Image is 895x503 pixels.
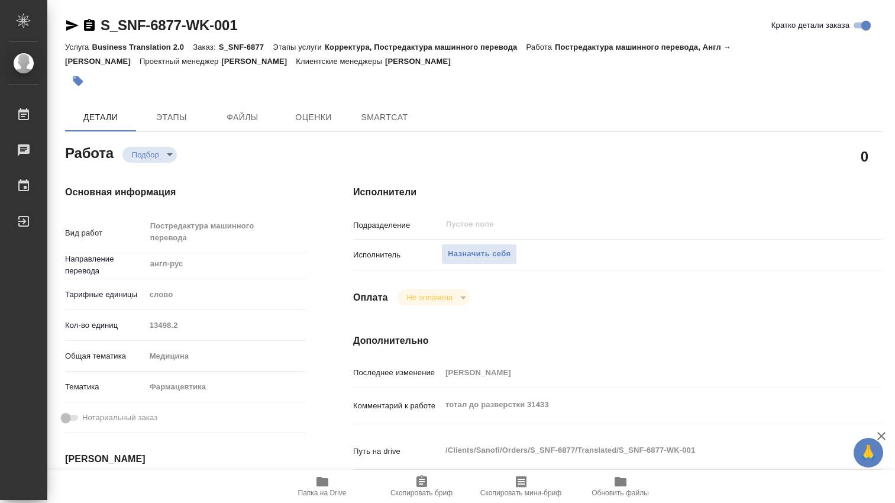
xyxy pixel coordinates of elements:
p: Услуга [65,43,92,51]
h4: Дополнительно [353,334,882,348]
button: 🙏 [854,438,883,467]
span: Скопировать бриф [390,489,453,497]
span: Обновить файлы [592,489,649,497]
button: Обновить файлы [571,470,670,503]
input: Пустое поле [441,364,838,381]
div: Подбор [398,289,470,305]
span: Кратко детали заказа [771,20,849,31]
p: Путь на drive [353,446,441,457]
p: Работа [526,43,555,51]
span: Файлы [214,110,271,125]
a: S_SNF-6877-WK-001 [101,17,237,33]
span: Детали [72,110,129,125]
p: [PERSON_NAME] [221,57,296,66]
span: Папка на Drive [298,489,347,497]
p: Исполнитель [353,249,441,261]
p: Тарифные единицы [65,289,146,301]
p: Клиентские менеджеры [296,57,385,66]
p: S_SNF-6877 [219,43,273,51]
textarea: тотал до разверстки 31433 [441,395,838,415]
textarea: /Clients/Sanofi/Orders/S_SNF-6877/Translated/S_SNF-6877-WK-001 [441,440,838,460]
h2: 0 [861,146,868,166]
p: Кол-во единиц [65,320,146,331]
button: Скопировать ссылку для ЯМессенджера [65,18,79,33]
button: Скопировать мини-бриф [471,470,571,503]
p: Тематика [65,381,146,393]
span: Нотариальный заказ [82,412,157,424]
button: Назначить себя [441,244,517,265]
p: Комментарий к работе [353,400,441,412]
input: Пустое поле [445,217,810,231]
button: Скопировать бриф [372,470,471,503]
button: Папка на Drive [273,470,372,503]
div: Подбор [122,147,177,163]
h4: Исполнители [353,185,882,199]
p: Вид работ [65,227,146,239]
h4: [PERSON_NAME] [65,452,306,466]
button: Скопировать ссылку [82,18,96,33]
button: Добавить тэг [65,68,91,94]
span: Скопировать мини-бриф [480,489,561,497]
h2: Работа [65,141,114,163]
span: Назначить себя [448,247,510,261]
div: Фармацевтика [146,377,306,397]
p: Корректура, Постредактура машинного перевода [325,43,526,51]
div: слово [146,285,306,305]
input: Пустое поле [146,317,306,334]
p: Проектный менеджер [140,57,221,66]
span: Оценки [285,110,342,125]
div: Медицина [146,346,306,366]
h4: Основная информация [65,185,306,199]
p: Общая тематика [65,350,146,362]
button: Подбор [128,150,163,160]
p: Заказ: [193,43,218,51]
span: SmartCat [356,110,413,125]
h4: Оплата [353,291,388,305]
p: Направление перевода [65,253,146,277]
p: [PERSON_NAME] [385,57,460,66]
p: Последнее изменение [353,367,441,379]
button: Не оплачена [403,292,456,302]
p: Business Translation 2.0 [92,43,193,51]
span: Этапы [143,110,200,125]
span: 🙏 [858,440,878,465]
p: Подразделение [353,220,441,231]
p: Этапы услуги [273,43,325,51]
